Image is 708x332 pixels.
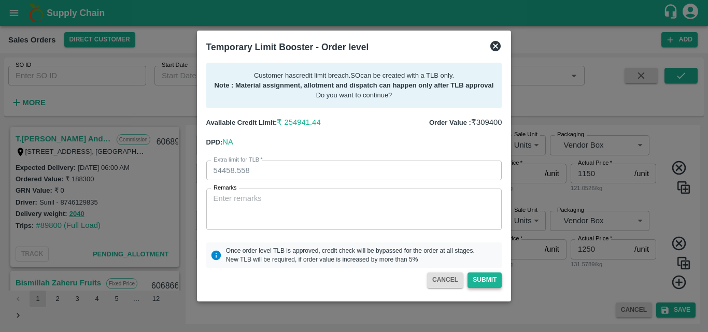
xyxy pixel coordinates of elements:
[226,247,475,264] p: Once order level TLB is approved, credit check will be bypassed for the order at all stages. New ...
[215,81,494,91] p: Note : Material assignment, allotment and dispatch can happen only after TLB approval
[206,119,277,126] b: Available Credit Limit:
[429,119,471,126] b: Order Value :
[206,138,223,146] b: DPD:
[215,91,494,100] p: Do you want to continue?
[214,184,237,192] label: Remarks
[468,272,502,287] button: Submit
[215,71,494,81] p: Customer has credit limit breach . SO can be created with a TLB only.
[277,118,320,126] span: ₹ 254941.44
[471,118,502,126] span: ₹ 309400
[427,272,463,287] button: CANCEL
[222,138,233,146] span: NA
[214,156,263,164] label: Extra limit for TLB
[206,42,369,52] b: Temporary Limit Booster - Order level
[206,161,502,180] input: Enter value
